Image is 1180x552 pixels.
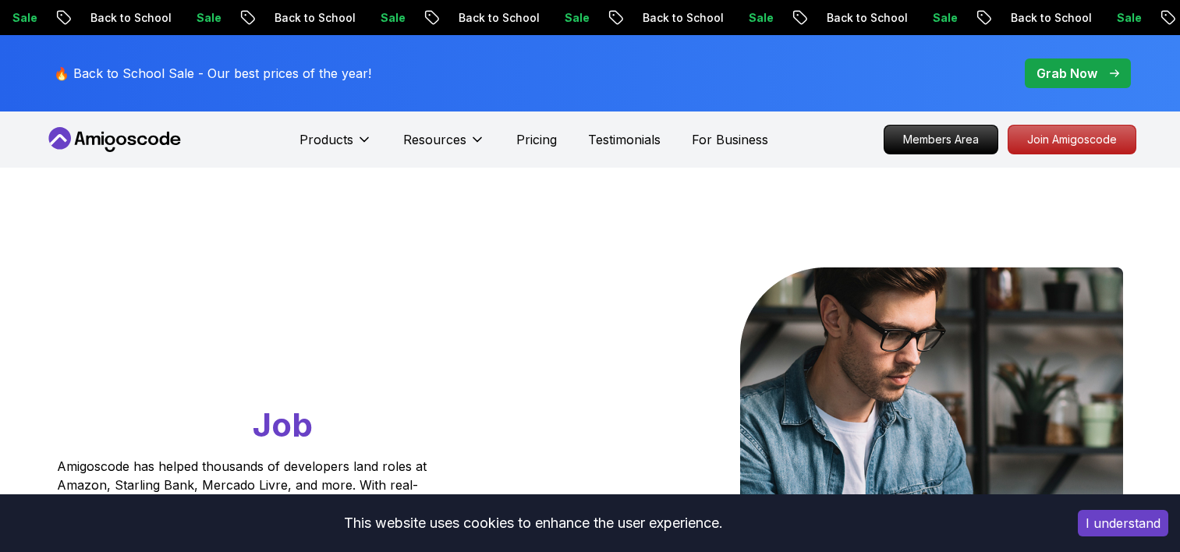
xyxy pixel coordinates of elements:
[394,10,500,26] p: Back to School
[253,405,313,444] span: Job
[403,130,485,161] button: Resources
[403,130,466,149] p: Resources
[516,130,557,149] a: Pricing
[57,457,431,532] p: Amigoscode has helped thousands of developers land roles at Amazon, Starling Bank, Mercado Livre,...
[12,506,1054,540] div: This website uses cookies to enhance the user experience.
[578,10,684,26] p: Back to School
[210,10,316,26] p: Back to School
[500,10,550,26] p: Sale
[762,10,868,26] p: Back to School
[684,10,734,26] p: Sale
[26,10,132,26] p: Back to School
[1052,10,1102,26] p: Sale
[868,10,918,26] p: Sale
[57,267,487,448] h1: Go From Learning to Hired: Master Java, Spring Boot & Cloud Skills That Get You the
[884,126,998,154] p: Members Area
[54,64,371,83] p: 🔥 Back to School Sale - Our best prices of the year!
[1036,64,1097,83] p: Grab Now
[946,10,1052,26] p: Back to School
[316,10,366,26] p: Sale
[299,130,372,161] button: Products
[132,10,182,26] p: Sale
[588,130,661,149] a: Testimonials
[299,130,353,149] p: Products
[692,130,768,149] a: For Business
[884,125,998,154] a: Members Area
[1008,125,1136,154] a: Join Amigoscode
[1078,510,1168,536] button: Accept cookies
[1008,126,1136,154] p: Join Amigoscode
